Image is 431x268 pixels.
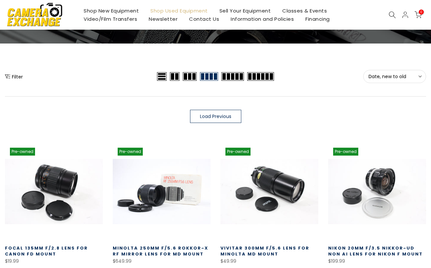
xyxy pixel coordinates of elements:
a: Classes & Events [277,7,333,15]
a: 0 [414,11,422,18]
a: Newsletter [143,15,183,23]
span: 0 [419,10,424,15]
a: Sell Your Equipment [214,7,277,15]
span: Load Previous [200,114,231,119]
a: Video/Film Transfers [78,15,143,23]
a: Financing [300,15,336,23]
div: $199.99 [328,257,426,265]
button: Show filters [5,73,23,80]
a: Minolta 250mm f/5.6 Rokkor-X RF Mirror Lens for MD Mount [113,245,208,257]
div: $49.99 [220,257,318,265]
div: $19.99 [5,257,103,265]
div: $649.99 [113,257,211,265]
button: Date, new to old [363,70,426,83]
a: Shop New Equipment [78,7,145,15]
a: Shop Used Equipment [145,7,214,15]
a: Nikon 20mm f/3.5 Nikkor-UD Non Ai Lens for Nikon F Mount [328,245,423,257]
a: Focal 135mm f/2.8 Lens for Canon FD Mount [5,245,88,257]
span: Date, new to old [369,74,421,79]
a: Contact Us [183,15,225,23]
a: Information and Policies [225,15,300,23]
a: Vivitar 300mm f/5.6 Lens for Minolta MD Mount [220,245,309,257]
a: Load Previous [190,110,241,123]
